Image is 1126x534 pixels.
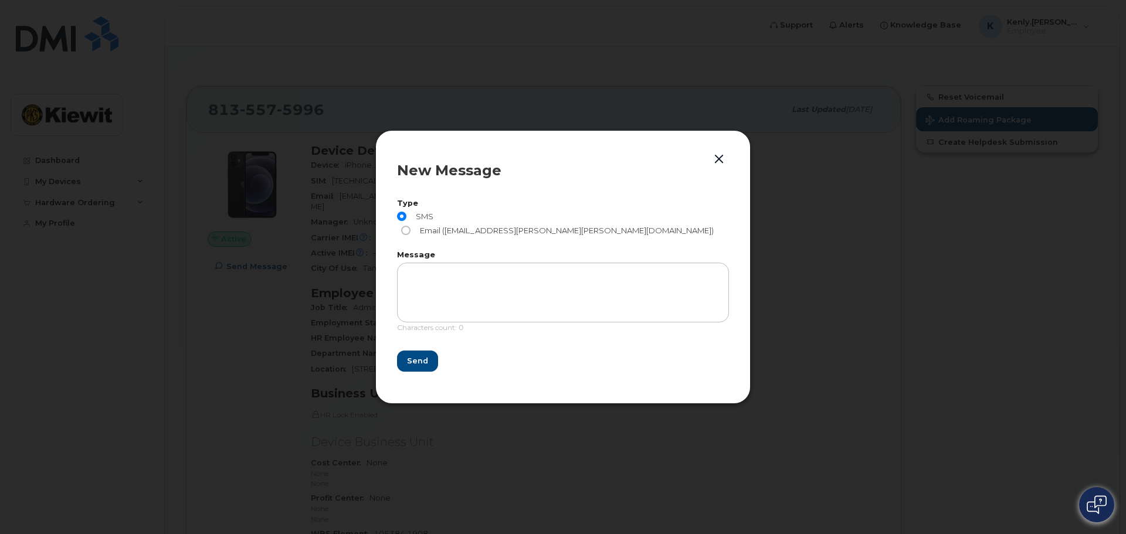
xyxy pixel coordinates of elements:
[397,212,406,221] input: SMS
[401,226,411,235] input: Email ([EMAIL_ADDRESS][PERSON_NAME][PERSON_NAME][DOMAIN_NAME])
[407,355,428,366] span: Send
[397,322,729,339] div: Characters count: 0
[1087,495,1107,514] img: Open chat
[411,212,433,221] span: SMS
[415,226,714,235] span: Email ([EMAIL_ADDRESS][PERSON_NAME][PERSON_NAME][DOMAIN_NAME])
[397,251,729,259] label: Message
[397,200,729,208] label: Type
[397,351,438,372] button: Send
[397,164,729,178] div: New Message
